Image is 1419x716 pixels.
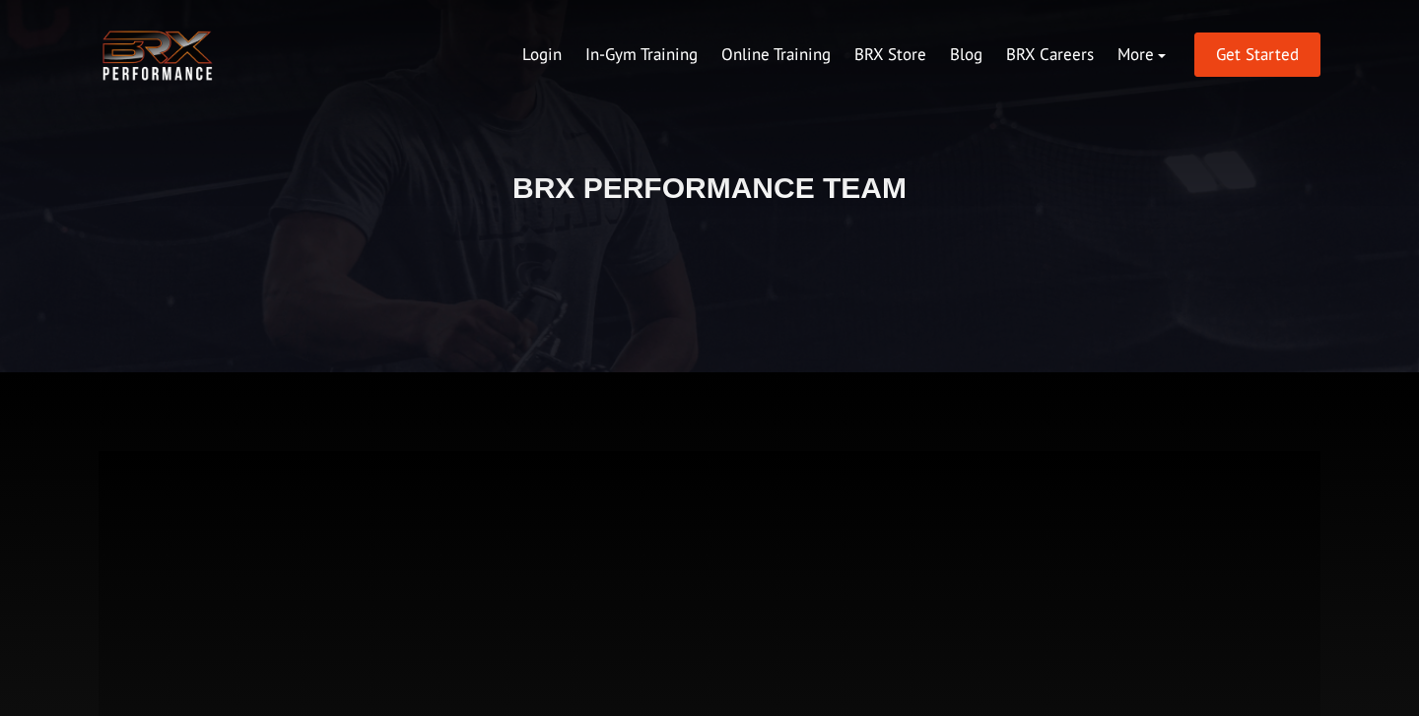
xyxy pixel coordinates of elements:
a: In-Gym Training [574,32,709,79]
a: Get Started [1194,33,1320,77]
a: BRX Careers [994,32,1106,79]
a: BRX Store [843,32,938,79]
div: Navigation Menu [510,32,1178,79]
a: Login [510,32,574,79]
a: Online Training [709,32,843,79]
a: More [1106,32,1178,79]
img: BRX Transparent Logo-2 [99,26,217,86]
a: Blog [938,32,994,79]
